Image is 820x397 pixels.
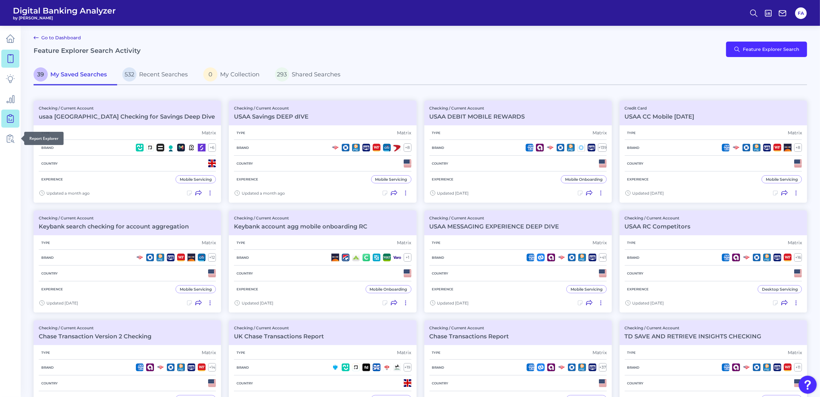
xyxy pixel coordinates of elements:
[34,210,221,313] a: Checking / Current AccountKeybank search checking for account aggregationTypeMatrixBrand+12Countr...
[430,351,443,355] h5: Type
[34,47,141,54] h2: Feature Explorer Search Activity
[794,253,802,262] div: + 16
[39,106,215,111] p: Checking / Current Account
[788,350,802,355] div: Matrix
[430,256,447,260] h5: Brand
[46,191,90,196] span: Updated a month ago
[39,146,56,150] h5: Brand
[234,131,248,135] h5: Type
[571,287,602,292] div: Mobile Servicing
[234,161,256,166] h5: Country
[430,365,447,370] h5: Brand
[370,287,407,292] div: Mobile Onboarding
[788,130,802,136] div: Matrix
[234,365,251,370] h5: Brand
[39,381,60,385] h5: Country
[437,191,469,196] span: Updated [DATE]
[599,363,607,372] div: + 37
[404,363,411,372] div: + 19
[592,240,607,246] div: Matrix
[39,216,189,220] p: Checking / Current Account
[39,365,56,370] h5: Brand
[24,132,64,145] div: Report Explorer
[34,101,221,203] a: Checking / Current Accountusaa [GEOGRAPHIC_DATA] Checking for Savings Deep DiveTypeMatrixBrand+6C...
[762,287,798,292] div: Desktop Servicing
[625,325,762,330] p: Checking / Current Account
[424,210,612,313] a: Checking / Current AccountUSAA MESSAGING EXPERIENCE DEEP DIVETypeMatrixBrand+41CountryExperienceM...
[625,333,762,340] h3: TD SAVE AND RETRIEVE INSIGHTS CHECKING
[39,223,189,230] h3: Keybank search checking for account aggregation
[13,15,116,20] span: by [PERSON_NAME]
[437,301,469,305] span: Updated [DATE]
[625,216,691,220] p: Checking / Current Account
[122,67,137,82] span: 532
[430,177,456,181] h5: Experience
[234,216,367,220] p: Checking / Current Account
[633,301,664,305] span: Updated [DATE]
[799,376,817,394] button: Open Resource Center
[117,65,198,85] a: 532Recent Searches
[625,106,694,111] p: Credit Card
[50,71,107,78] span: My Saved Searches
[229,210,416,313] a: Checking / Current AccountKeybank account agg mobile onboarding RCTypeMatrixBrand+1CountryExperie...
[633,191,664,196] span: Updated [DATE]
[39,177,66,181] h5: Experience
[788,240,802,246] div: Matrix
[275,67,289,82] span: 293
[565,177,602,182] div: Mobile Onboarding
[620,101,807,203] a: Credit CardUSAA CC Mobile [DATE]TypeMatrixBrand+8CountryExperienceMobile ServicingUpdated [DATE]
[234,146,251,150] h5: Brand
[139,71,188,78] span: Recent Searches
[397,350,411,355] div: Matrix
[625,146,642,150] h5: Brand
[39,113,215,120] h3: usaa [GEOGRAPHIC_DATA] Checking for Savings Deep Dive
[39,256,56,260] h5: Brand
[180,177,212,182] div: Mobile Servicing
[625,287,652,291] h5: Experience
[625,161,646,166] h5: Country
[234,271,256,276] h5: Country
[208,363,216,372] div: + 14
[234,287,261,291] h5: Experience
[234,177,261,181] h5: Experience
[430,131,443,135] h5: Type
[794,143,802,152] div: + 8
[234,223,367,230] h3: Keybank account agg mobile onboarding RC
[397,240,411,246] div: Matrix
[202,350,216,355] div: Matrix
[229,101,416,203] a: Checking / Current AccountUSAA Savings DEEP dIVETypeMatrixBrand+8CountryExperienceMobile Servicin...
[234,325,324,330] p: Checking / Current Account
[430,287,456,291] h5: Experience
[592,350,607,355] div: Matrix
[39,271,60,276] h5: Country
[242,191,285,196] span: Updated a month ago
[34,34,81,42] a: Go to Dashboard
[39,161,60,166] h5: Country
[242,301,273,305] span: Updated [DATE]
[202,130,216,136] div: Matrix
[620,210,807,313] a: Checking / Current AccountUSAA RC CompetitorsTypeMatrixBrand+16CountryExperienceDesktop Servicing...
[430,161,451,166] h5: Country
[625,351,639,355] h5: Type
[726,42,807,57] button: Feature Explorer Search
[234,333,324,340] h3: UK Chase Transactions Report
[430,113,525,120] h3: USAA DEBIT MOBILE REWARDS
[743,47,799,52] span: Feature Explorer Search
[234,351,248,355] h5: Type
[39,351,53,355] h5: Type
[292,71,340,78] span: Shared Searches
[625,271,646,276] h5: Country
[375,177,407,182] div: Mobile Servicing
[599,253,607,262] div: + 41
[234,106,309,111] p: Checking / Current Account
[404,253,411,262] div: + 1
[625,381,646,385] h5: Country
[625,177,652,181] h5: Experience
[625,365,642,370] h5: Brand
[430,146,447,150] h5: Brand
[198,65,270,85] a: 0My Collection
[270,65,351,85] a: 293Shared Searches
[203,67,218,82] span: 0
[404,143,411,152] div: + 8
[202,240,216,246] div: Matrix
